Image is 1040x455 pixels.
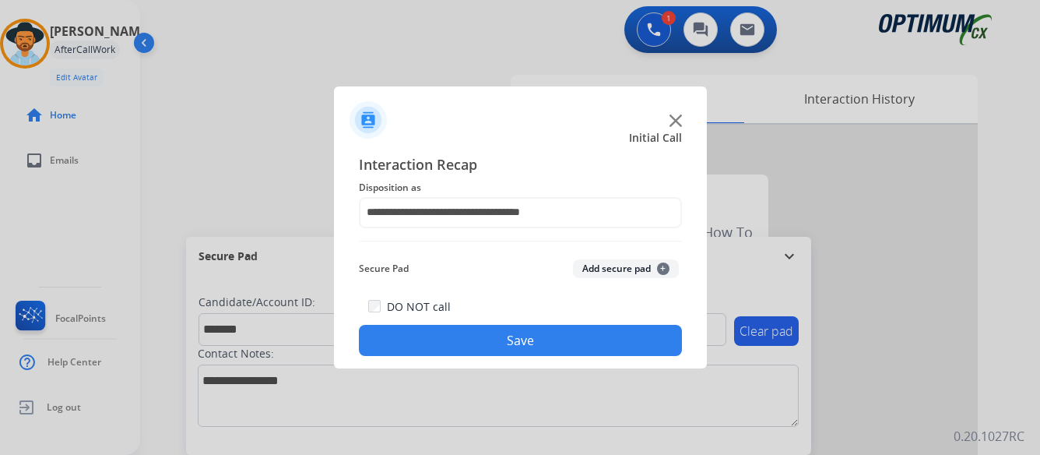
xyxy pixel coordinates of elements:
span: + [657,263,669,275]
span: Secure Pad [359,259,409,278]
img: contactIcon [350,101,387,139]
span: Disposition as [359,178,682,197]
button: Save [359,325,682,356]
span: Initial Call [629,130,682,146]
label: DO NOT call [387,299,451,315]
p: 0.20.1027RC [954,427,1024,446]
button: Add secure pad+ [573,259,679,278]
span: Interaction Recap [359,153,682,178]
